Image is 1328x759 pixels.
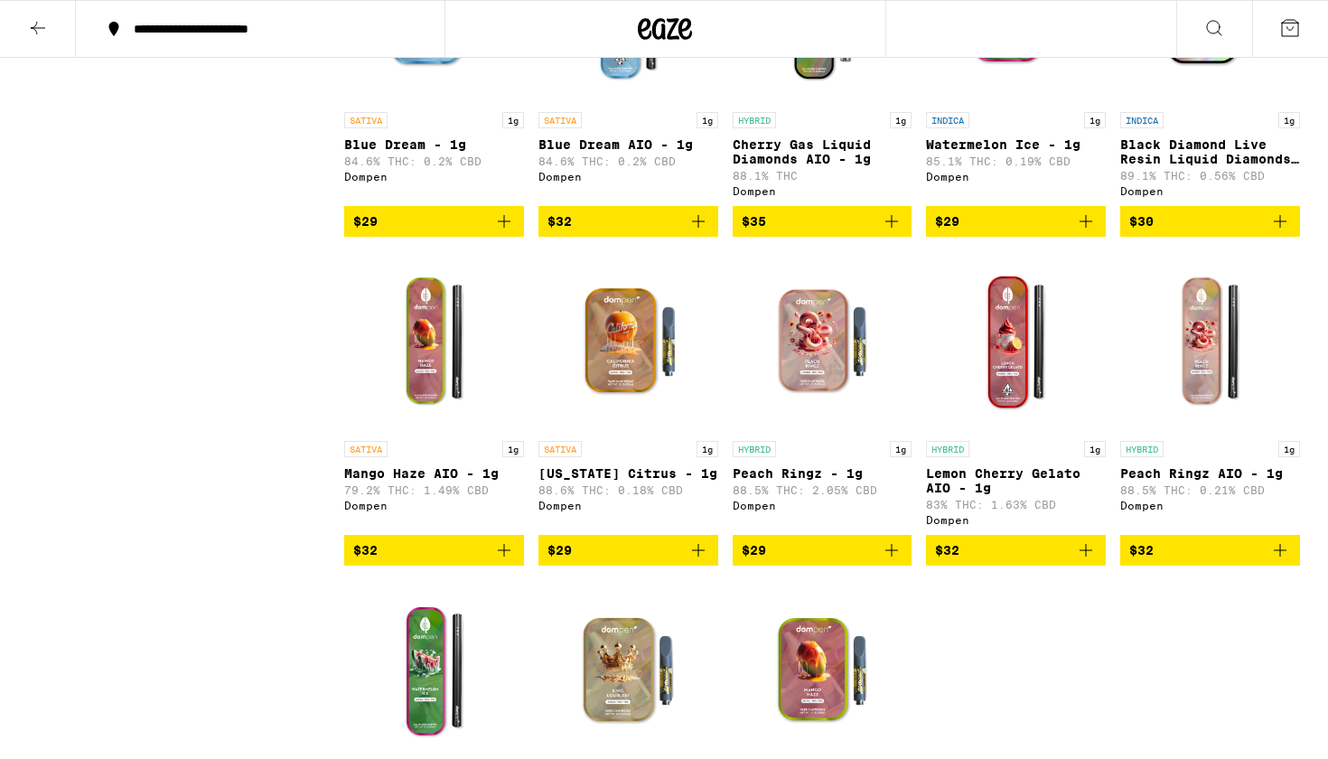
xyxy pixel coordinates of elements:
[344,112,388,128] p: SATIVA
[353,214,378,229] span: $29
[1120,466,1300,481] p: Peach Ringz AIO - 1g
[344,466,524,481] p: Mango Haze AIO - 1g
[538,466,718,481] p: [US_STATE] Citrus - 1g
[538,500,718,511] div: Dompen
[538,441,582,457] p: SATIVA
[935,214,959,229] span: $29
[538,206,718,237] button: Add to bag
[344,251,524,432] img: Dompen - Mango Haze AIO - 1g
[1120,170,1300,182] p: 89.1% THC: 0.56% CBD
[1278,441,1300,457] p: 1g
[1120,137,1300,166] p: Black Diamond Live Resin Liquid Diamonds - 1g
[1120,185,1300,197] div: Dompen
[344,171,524,183] div: Dompen
[926,466,1106,495] p: Lemon Cherry Gelato AIO - 1g
[1120,484,1300,496] p: 88.5% THC: 0.21% CBD
[344,137,524,152] p: Blue Dream - 1g
[538,251,718,432] img: Dompen - California Citrus - 1g
[353,543,378,558] span: $32
[926,137,1106,152] p: Watermelon Ice - 1g
[1120,112,1164,128] p: INDICA
[926,206,1106,237] button: Add to bag
[547,543,572,558] span: $29
[1120,206,1300,237] button: Add to bag
[926,112,969,128] p: INDICA
[926,155,1106,167] p: 85.1% THC: 0.19% CBD
[926,171,1106,183] div: Dompen
[697,112,718,128] p: 1g
[697,441,718,457] p: 1g
[547,214,572,229] span: $32
[926,251,1106,535] a: Open page for Lemon Cherry Gelato AIO - 1g from Dompen
[502,112,524,128] p: 1g
[733,112,776,128] p: HYBRID
[344,535,524,566] button: Add to bag
[733,206,912,237] button: Add to bag
[926,514,1106,526] div: Dompen
[538,251,718,535] a: Open page for California Citrus - 1g from Dompen
[1120,441,1164,457] p: HYBRID
[1120,535,1300,566] button: Add to bag
[538,137,718,152] p: Blue Dream AIO - 1g
[344,441,388,457] p: SATIVA
[733,137,912,166] p: Cherry Gas Liquid Diamonds AIO - 1g
[538,112,582,128] p: SATIVA
[1084,441,1106,457] p: 1g
[742,543,766,558] span: $29
[733,251,912,535] a: Open page for Peach Ringz - 1g from Dompen
[502,441,524,457] p: 1g
[1278,112,1300,128] p: 1g
[733,500,912,511] div: Dompen
[538,171,718,183] div: Dompen
[538,484,718,496] p: 88.6% THC: 0.18% CBD
[1120,251,1300,535] a: Open page for Peach Ringz AIO - 1g from Dompen
[1084,112,1106,128] p: 1g
[344,155,524,167] p: 84.6% THC: 0.2% CBD
[733,466,912,481] p: Peach Ringz - 1g
[1120,500,1300,511] div: Dompen
[935,543,959,558] span: $32
[742,214,766,229] span: $35
[733,170,912,182] p: 88.1% THC
[538,535,718,566] button: Add to bag
[344,206,524,237] button: Add to bag
[926,441,969,457] p: HYBRID
[926,251,1106,432] img: Dompen - Lemon Cherry Gelato AIO - 1g
[538,155,718,167] p: 84.6% THC: 0.2% CBD
[344,500,524,511] div: Dompen
[733,535,912,566] button: Add to bag
[733,185,912,197] div: Dompen
[1129,214,1154,229] span: $30
[1120,251,1300,432] img: Dompen - Peach Ringz AIO - 1g
[733,484,912,496] p: 88.5% THC: 2.05% CBD
[733,441,776,457] p: HYBRID
[890,112,912,128] p: 1g
[926,499,1106,511] p: 83% THC: 1.63% CBD
[1129,543,1154,558] span: $32
[344,484,524,496] p: 79.2% THC: 1.49% CBD
[890,441,912,457] p: 1g
[344,251,524,535] a: Open page for Mango Haze AIO - 1g from Dompen
[926,535,1106,566] button: Add to bag
[733,251,912,432] img: Dompen - Peach Ringz - 1g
